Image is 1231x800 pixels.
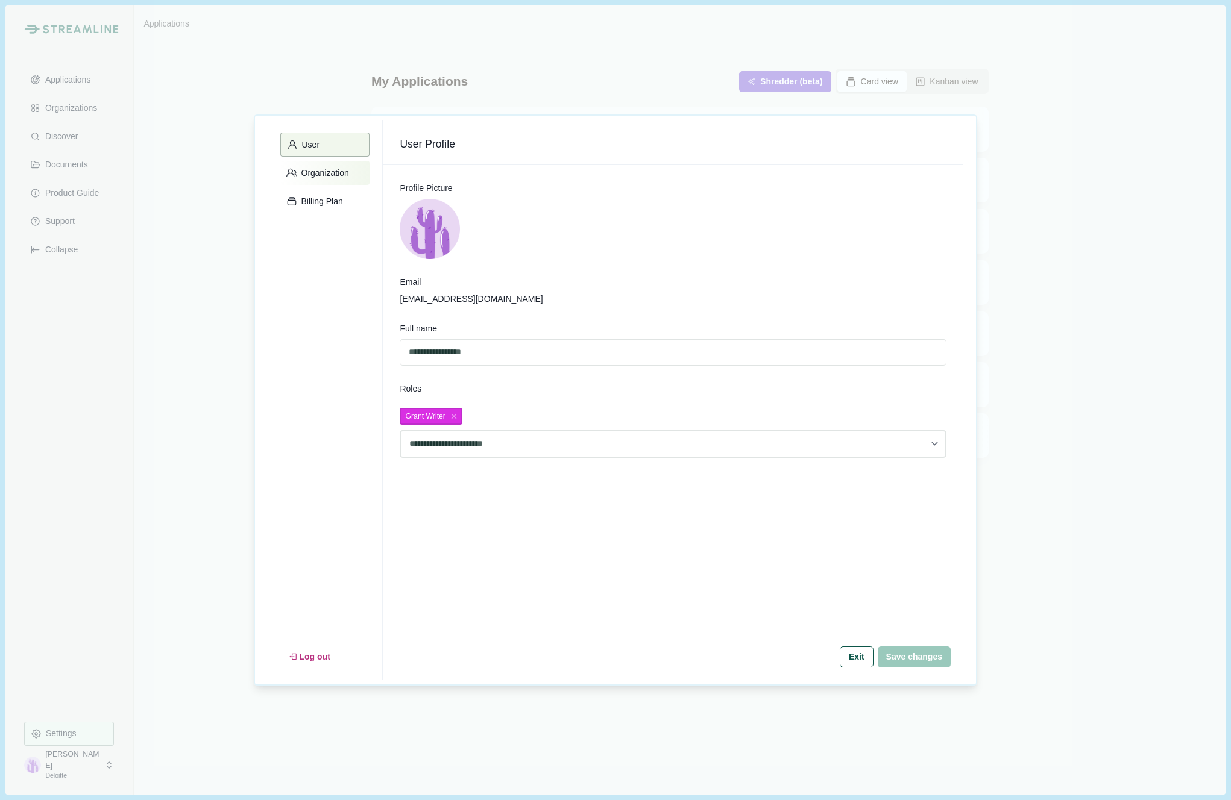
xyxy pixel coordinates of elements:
[280,646,339,667] button: Log out
[400,293,946,305] span: [EMAIL_ADDRESS][DOMAIN_NAME]
[297,196,343,207] p: Billing Plan
[400,276,946,289] div: Email
[298,140,320,150] p: User
[840,646,874,667] button: Exit
[400,322,946,335] div: Full name
[400,137,946,152] span: User Profile
[280,189,370,213] button: Billing Plan
[405,412,445,421] span: Grant Writer
[449,411,459,422] button: close
[400,383,946,395] div: Roles
[400,182,946,195] div: Profile Picture
[878,646,951,667] button: Save changes
[280,161,370,185] button: Organization
[297,168,349,178] p: Organization
[400,199,460,259] img: profile picture
[280,133,370,157] button: User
